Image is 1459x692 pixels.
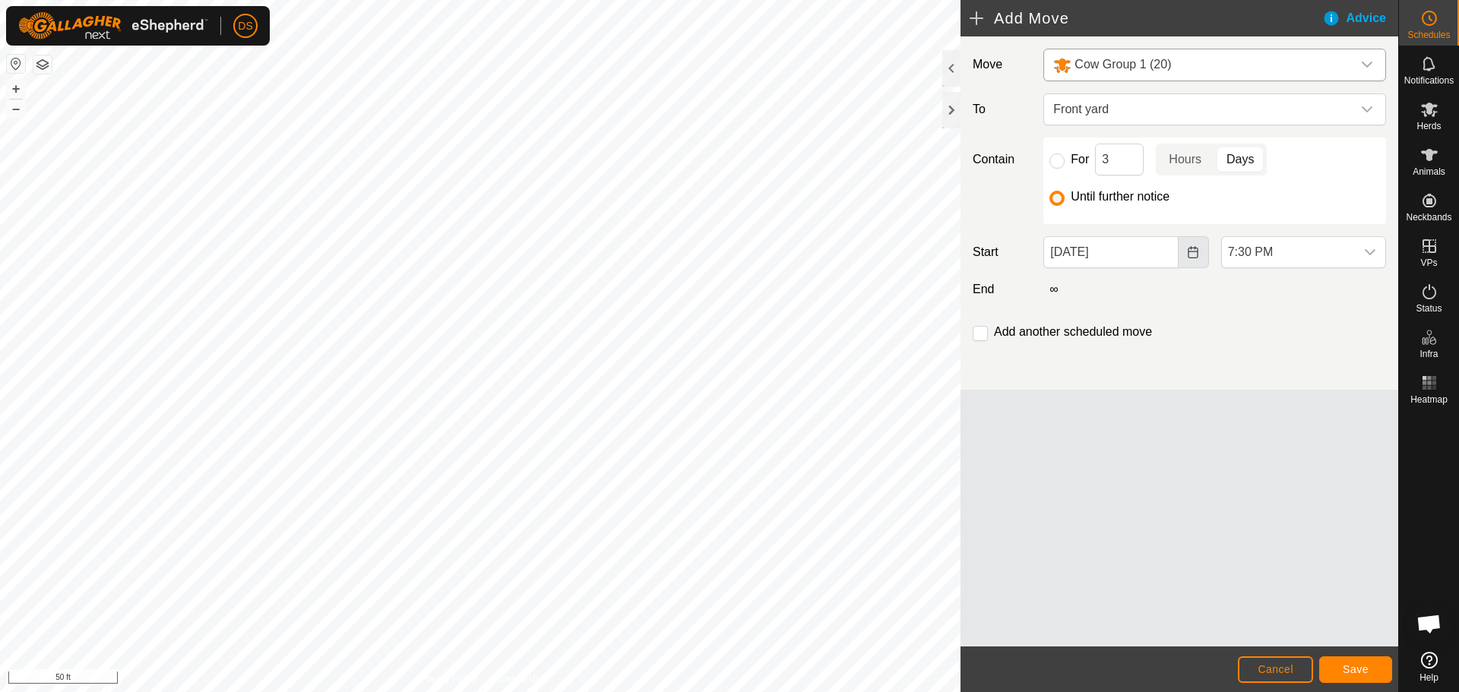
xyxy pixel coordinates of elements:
label: Start [967,243,1037,261]
span: Herds [1416,122,1441,131]
button: + [7,80,25,98]
span: Front yard [1047,94,1352,125]
a: Help [1399,646,1459,688]
div: dropdown trigger [1355,237,1385,267]
a: Contact Us [495,672,540,686]
label: End [967,280,1037,299]
label: Add another scheduled move [994,326,1152,338]
span: Notifications [1404,76,1454,85]
span: Schedules [1407,30,1450,39]
img: Gallagher Logo [18,12,208,39]
span: Hours [1169,150,1201,169]
span: Cancel [1258,663,1293,675]
button: Reset Map [7,55,25,73]
label: For [1071,153,1089,166]
span: Days [1226,150,1254,169]
div: Advice [1322,9,1398,27]
label: Move [967,49,1037,81]
label: ∞ [1043,283,1064,295]
span: 7:30 PM [1222,237,1355,267]
button: Choose Date [1179,236,1209,268]
span: Status [1416,304,1442,313]
button: Map Layers [33,55,52,74]
button: – [7,100,25,118]
span: DS [238,18,252,34]
span: Neckbands [1406,213,1451,222]
span: Animals [1413,167,1445,176]
div: dropdown trigger [1352,94,1382,125]
h2: Add Move [970,9,1322,27]
label: Until further notice [1071,191,1169,203]
span: Heatmap [1410,395,1448,404]
span: VPs [1420,258,1437,267]
button: Cancel [1238,656,1313,683]
a: Privacy Policy [420,672,477,686]
div: dropdown trigger [1352,49,1382,81]
label: To [967,93,1037,125]
span: Cow Group 1 [1047,49,1352,81]
span: Save [1343,663,1369,675]
label: Contain [967,150,1037,169]
button: Save [1319,656,1392,683]
span: Infra [1419,349,1438,359]
span: Help [1419,673,1438,682]
a: Open chat [1407,601,1452,646]
span: Cow Group 1 (20) [1074,58,1171,71]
